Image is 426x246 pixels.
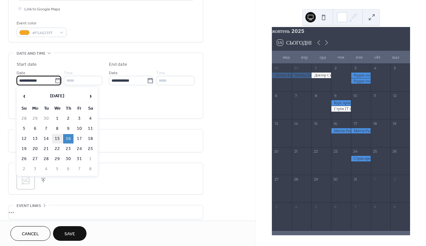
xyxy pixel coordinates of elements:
[109,70,118,76] span: Date
[52,134,62,143] td: 15
[52,124,62,133] td: 8
[313,51,332,64] div: срд
[19,114,29,123] td: 28
[85,144,96,154] td: 25
[294,93,299,98] div: 7
[353,149,358,154] div: 24
[109,61,127,68] div: End date
[373,93,378,98] div: 11
[313,149,318,154] div: 22
[333,66,338,71] div: 2
[32,30,56,36] span: #F5A623FF
[373,66,378,71] div: 4
[52,144,62,154] td: 22
[63,134,73,143] td: 16
[41,144,51,154] td: 21
[333,204,338,209] div: 6
[19,104,29,113] th: Su
[313,204,318,209] div: 5
[277,51,295,64] div: пнд
[63,114,73,123] td: 2
[10,226,50,241] button: Cancel
[30,89,85,103] th: [DATE]
[292,73,312,78] div: Зйомка Бадді
[19,134,29,143] td: 12
[74,164,85,174] td: 7
[333,121,338,126] div: 16
[85,154,96,164] td: 1
[294,121,299,126] div: 14
[19,89,29,102] span: ‹
[74,114,85,123] td: 3
[313,93,318,98] div: 8
[19,144,29,154] td: 19
[17,171,35,189] div: ;
[294,204,299,209] div: 4
[85,164,96,174] td: 8
[52,104,62,113] th: We
[351,128,371,134] div: Миття Рук
[30,144,40,154] td: 20
[333,149,338,154] div: 23
[30,154,40,164] td: 27
[63,124,73,133] td: 9
[373,204,378,209] div: 8
[63,144,73,154] td: 23
[274,66,279,71] div: 29
[387,51,405,64] div: ндл
[74,104,85,113] th: Fr
[350,51,368,64] div: птн
[74,144,85,154] td: 24
[30,114,40,123] td: 29
[373,121,378,126] div: 18
[332,51,350,64] div: чтв
[30,164,40,174] td: 3
[294,149,299,154] div: 21
[392,121,397,126] div: 19
[24,6,60,13] span: Link to Google Maps
[22,231,39,238] span: Cancel
[52,154,62,164] td: 29
[19,164,29,174] td: 2
[41,154,51,164] td: 28
[86,89,95,102] span: ›
[392,66,397,71] div: 5
[351,78,371,84] div: Радую гостя, керівники
[64,70,73,76] span: Time
[41,134,51,143] td: 14
[30,104,40,113] th: Mo
[313,121,318,126] div: 15
[274,204,279,209] div: 3
[333,177,338,182] div: 30
[52,114,62,123] td: 1
[373,177,378,182] div: 1
[351,73,371,78] div: Радую гостя стрім
[53,226,87,241] button: Save
[274,121,279,126] div: 13
[41,104,51,113] th: Tu
[313,66,318,71] div: 1
[85,124,96,133] td: 11
[294,177,299,182] div: 28
[392,177,397,182] div: 2
[311,73,331,78] div: Доктор Сем стрім, радіорубка
[63,104,73,113] th: Th
[353,177,358,182] div: 31
[63,154,73,164] td: 30
[74,134,85,143] td: 17
[85,114,96,123] td: 4
[272,73,292,78] div: Зйомка Бадді
[392,204,397,209] div: 9
[274,93,279,98] div: 6
[17,50,46,57] span: Date and time
[333,93,338,98] div: 9
[41,124,51,133] td: 7
[17,20,65,27] div: Event color
[63,164,73,174] td: 6
[274,149,279,154] div: 20
[353,66,358,71] div: 3
[353,93,358,98] div: 10
[351,156,371,161] div: Стрім презентація книги
[74,154,85,164] td: 31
